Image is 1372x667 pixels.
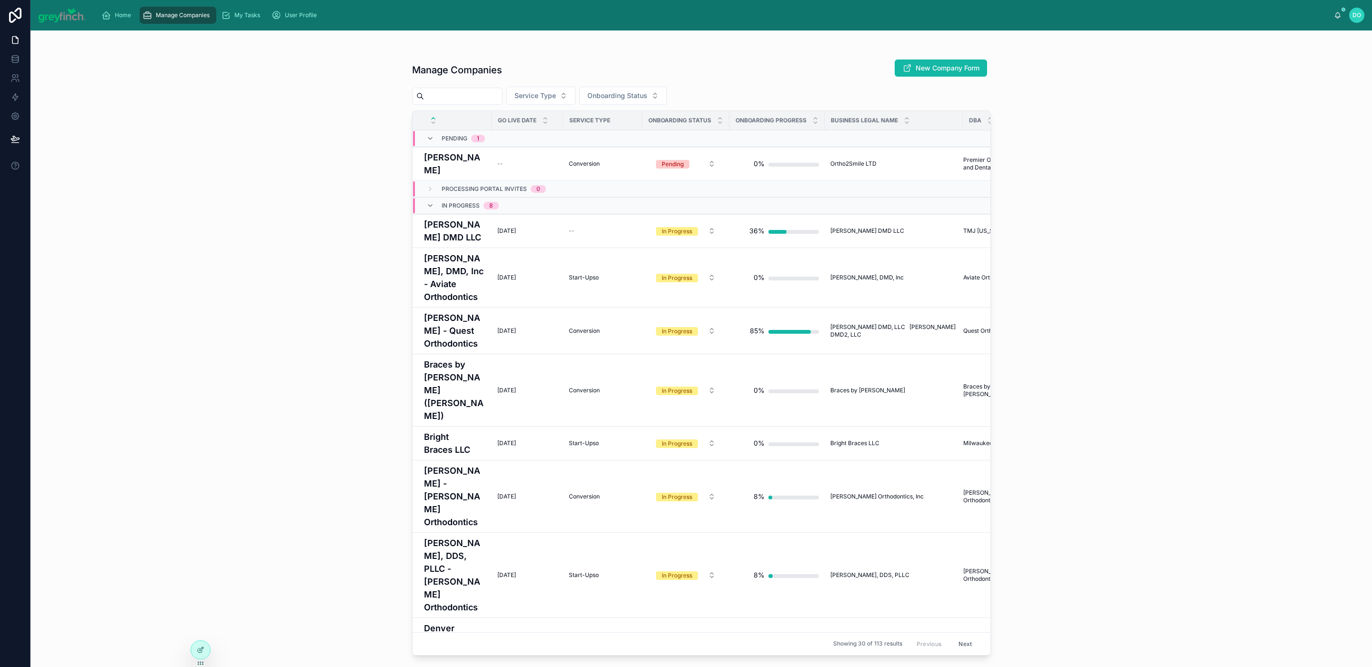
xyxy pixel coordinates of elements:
a: 85% [735,321,819,340]
div: In Progress [662,327,692,336]
a: Bright Braces LLC [830,439,957,447]
a: [PERSON_NAME], DDS, PLLC - [PERSON_NAME] Orthodontics [424,537,486,614]
a: Premier Orthodontics and Dental Specialists [963,156,1030,171]
span: [PERSON_NAME], DDS, PLLC [830,571,909,579]
div: 36% [749,221,765,240]
a: [DATE] [497,493,557,500]
a: User Profile [269,7,323,24]
h4: [PERSON_NAME] [424,151,486,177]
span: Onboarding Status [587,91,647,100]
span: Service Type [569,117,610,124]
span: Start-Upso [569,439,599,447]
button: New Company Form [895,60,987,77]
span: New Company Form [916,63,979,73]
a: Conversion [569,493,636,500]
span: User Profile [285,11,317,19]
button: Select Button [506,87,575,105]
a: Select Button [648,488,724,506]
span: [PERSON_NAME] Orthodontics [963,567,1030,583]
span: [PERSON_NAME] Orthodontics, Inc [830,493,924,500]
a: Select Button [648,322,724,340]
button: Select Button [648,435,723,452]
div: 0% [754,381,765,400]
span: My Tasks [234,11,260,19]
span: [PERSON_NAME] DMD LLC [830,227,904,235]
div: In Progress [662,227,692,236]
a: TMJ [US_STATE] [963,227,1030,235]
span: Aviate Orthodontics [963,274,1016,281]
button: Select Button [648,567,723,584]
h4: [PERSON_NAME], DMD, Inc - Aviate Orthodontics [424,252,486,303]
img: App logo [38,8,86,23]
button: Select Button [648,322,723,339]
span: [DATE] [497,274,516,281]
a: Start-Upso [569,274,636,281]
a: [DATE] [497,439,557,447]
span: Go Live Date [498,117,536,124]
span: TMJ [US_STATE] [963,227,1009,235]
div: 8 [489,202,493,209]
a: 0% [735,154,819,173]
a: Aviate Orthodontics [963,274,1030,281]
a: [PERSON_NAME] DMD, LLC [PERSON_NAME] DMD2, LLC [830,323,957,338]
a: 8% [735,487,819,506]
a: [DATE] [497,274,557,281]
a: Home [99,7,138,24]
span: Conversion [569,493,600,500]
a: Ortho2Smile LTD [830,160,957,168]
a: [PERSON_NAME] Orthodontics, Inc [830,493,957,500]
span: Onboarding Status [648,117,711,124]
button: Select Button [648,155,723,172]
button: Next [952,637,979,651]
span: Processing Portal Invites [442,185,527,193]
span: Quest Orthodontics [963,327,1015,335]
a: 0% [735,434,819,453]
button: Select Button [648,382,723,399]
span: DO [1352,11,1361,19]
button: Select Button [648,269,723,286]
a: Start-Upso [569,439,636,447]
span: Conversion [569,160,600,168]
a: [PERSON_NAME], DDS, PLLC [830,571,957,579]
span: [DATE] [497,227,516,235]
a: Conversion [569,160,636,168]
span: Conversion [569,327,600,335]
span: DBA [969,117,981,124]
a: Select Button [648,434,724,452]
a: Braces by [PERSON_NAME] [963,383,1030,398]
h4: Braces by [PERSON_NAME] ([PERSON_NAME]) [424,358,486,422]
span: Start-Upso [569,274,599,281]
div: 1 [477,135,479,142]
span: [DATE] [497,439,516,447]
a: [PERSON_NAME], DMD, Inc [830,274,957,281]
div: In Progress [662,571,692,580]
div: Pending [662,160,684,169]
span: [DATE] [497,571,516,579]
span: Showing 30 of 113 results [833,640,902,648]
a: Milwaukee Orthodontics [963,439,1030,447]
a: Quest Orthodontics [963,327,1030,335]
a: Select Button [648,155,724,173]
div: 0 [536,185,540,193]
span: Service Type [514,91,556,100]
a: [DATE] [497,387,557,394]
div: In Progress [662,387,692,395]
a: Braces by [PERSON_NAME] [830,387,957,394]
span: Milwaukee Orthodontics [963,439,1029,447]
button: Select Button [648,488,723,505]
h4: [PERSON_NAME] DMD LLC [424,218,486,244]
span: [DATE] [497,327,516,335]
div: scrollable content [94,5,1334,26]
div: In Progress [662,493,692,501]
div: 8% [754,487,765,506]
span: -- [569,227,575,235]
span: Business Legal Name [831,117,898,124]
a: Bright Braces LLC [424,430,486,456]
span: In Progress [442,202,480,209]
div: In Progress [662,439,692,448]
a: Manage Companies [140,7,216,24]
span: Ortho2Smile LTD [830,160,877,168]
a: Conversion [569,327,636,335]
